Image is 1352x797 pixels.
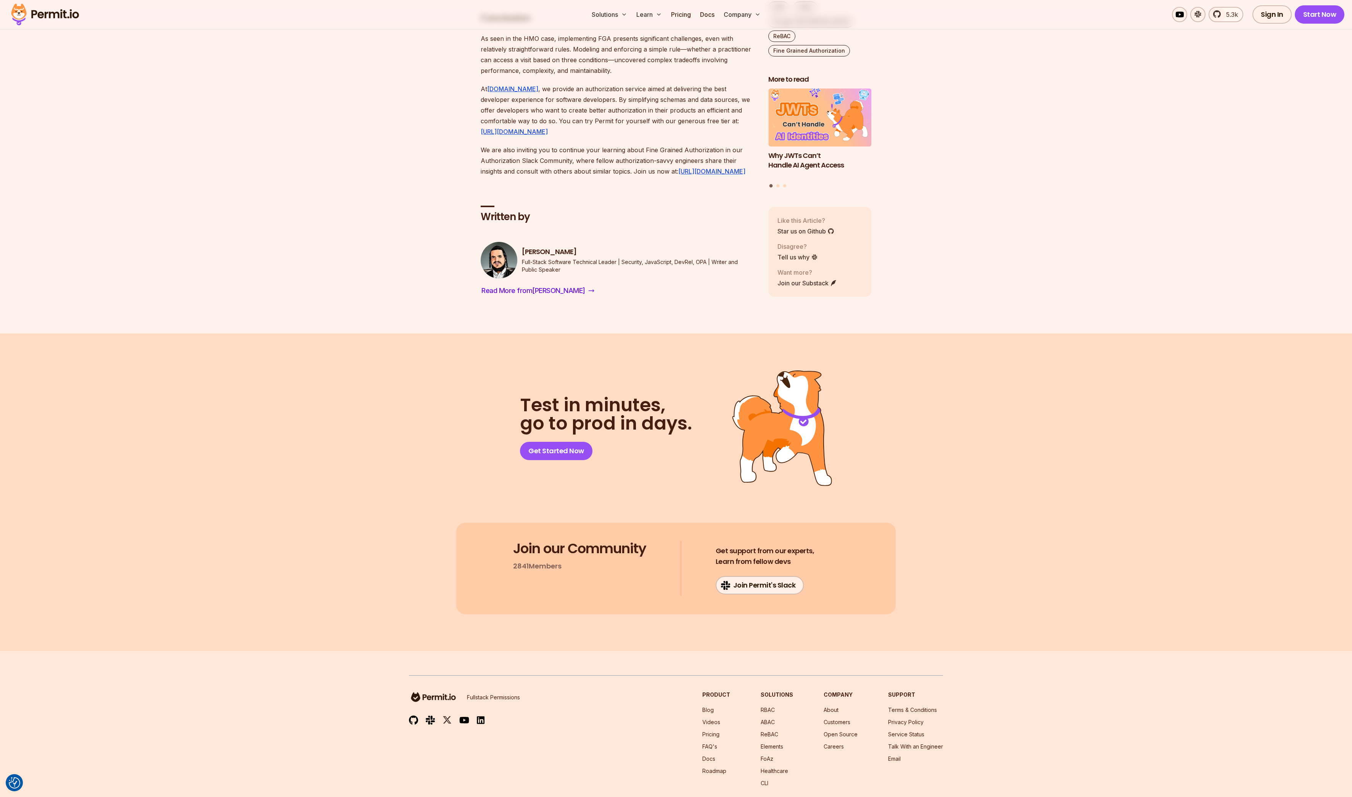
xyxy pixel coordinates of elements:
a: Pricing [668,7,694,22]
a: Pricing [702,731,719,737]
a: About [824,707,839,713]
button: Company [721,7,764,22]
a: Why JWTs Can’t Handle AI Agent AccessWhy JWTs Can’t Handle AI Agent Access [768,89,871,179]
button: Go to slide 1 [769,184,773,188]
a: Roadmap [702,768,726,774]
button: Go to slide 3 [783,184,786,187]
h3: [PERSON_NAME] [522,247,756,257]
button: Solutions [589,7,630,22]
img: Gabriel L. Manor [481,242,517,279]
p: Fullstack Permissions [467,694,520,701]
img: Revisit consent button [9,777,20,789]
a: ReBAC [768,31,795,42]
img: Permit logo [8,2,82,27]
p: Disagree? [777,242,818,251]
a: Healthcare [761,768,788,774]
p: At , we provide an authorization service aimed at delivering the best developer experience for so... [481,84,756,137]
a: Blog [702,707,714,713]
p: Want more? [777,268,837,277]
a: Careers [824,743,844,750]
img: youtube [459,716,469,725]
a: ABAC [761,719,775,725]
a: [DOMAIN_NAME] [487,85,538,93]
h2: go to prod in days. [520,396,692,433]
a: Terms & Conditions [888,707,937,713]
a: Star us on Github [777,227,834,236]
a: Start Now [1295,5,1345,24]
h3: Company [824,691,858,699]
a: Customers [824,719,850,725]
div: Posts [768,89,871,188]
img: github [409,715,418,725]
img: Why JWTs Can’t Handle AI Agent Access [768,89,871,147]
a: Videos [702,719,720,725]
a: Join our Substack [777,279,837,288]
img: slack [426,715,435,725]
a: Open Source [824,731,858,737]
img: twitter [443,715,452,725]
a: FoAz [761,755,773,762]
a: 5.3k [1209,7,1243,22]
h3: Solutions [761,691,793,699]
a: Read More from[PERSON_NAME] [481,285,595,297]
a: [URL][DOMAIN_NAME] [481,128,548,135]
a: Privacy Policy [888,719,924,725]
a: Join Permit's Slack [716,576,804,594]
a: Talk With an Engineer [888,743,943,750]
span: 5.3k [1222,10,1238,19]
p: We are also inviting you to continue your learning about Fine Grained Authorization in our Author... [481,145,756,177]
h2: Written by [481,210,756,224]
img: logo [409,691,458,703]
img: linkedin [477,716,484,725]
a: ReBAC [761,731,778,737]
h3: Why JWTs Can’t Handle AI Agent Access [768,151,871,170]
a: Get Started Now [520,442,592,460]
a: Docs [702,755,715,762]
h3: Support [888,691,943,699]
a: Elements [761,743,783,750]
p: Like this Article? [777,216,834,225]
span: Test in minutes, [520,396,692,414]
a: [URL][DOMAIN_NAME] [678,167,745,175]
h2: More to read [768,75,871,84]
h3: Product [702,691,730,699]
p: As seen in the HMO case, implementing FGA presents significant challenges, even with relatively s... [481,33,756,76]
h3: Join our Community [513,541,646,556]
button: Learn [633,7,665,22]
a: Fine Grained Authorization [768,45,850,56]
a: Docs [697,7,718,22]
h4: Learn from fellow devs [716,546,814,567]
a: RBAC [761,707,775,713]
a: FAQ's [702,743,717,750]
a: Sign In [1252,5,1292,24]
a: Email [888,755,901,762]
button: Go to slide 2 [776,184,779,187]
p: Full-Stack Software Technical Leader | Security, JavaScript, DevRel, OPA | Writer and Public Speaker [522,258,756,274]
span: Get support from our experts, [716,546,814,556]
span: Read More from [PERSON_NAME] [481,285,585,296]
p: 2841 Members [513,561,562,572]
li: 1 of 3 [768,89,871,179]
a: Service Status [888,731,924,737]
a: CLI [761,780,768,786]
button: Consent Preferences [9,777,20,789]
a: Tell us why [777,253,818,262]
